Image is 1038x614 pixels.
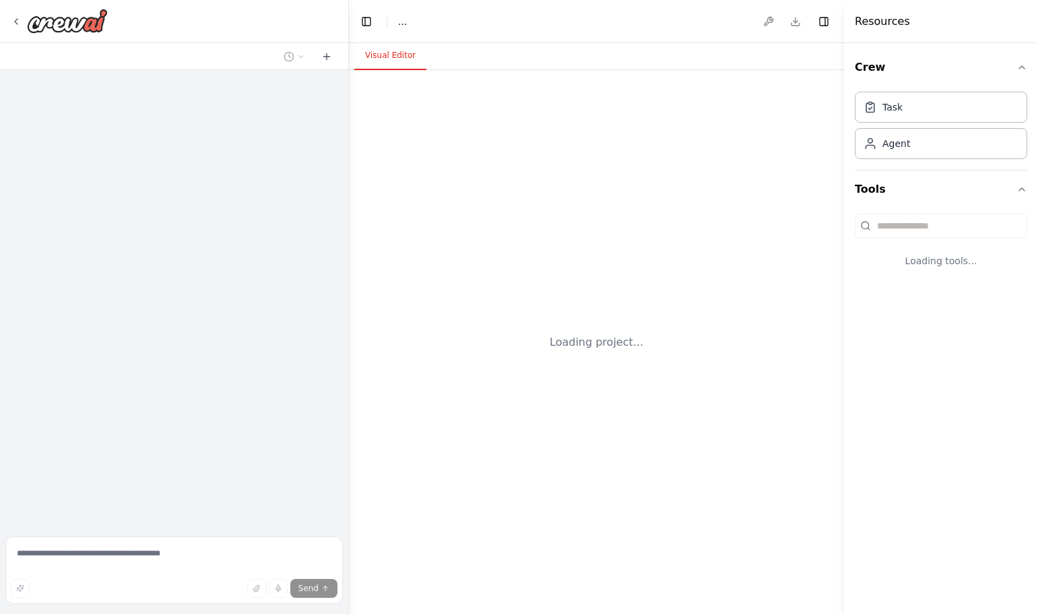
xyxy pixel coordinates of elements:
[290,579,337,598] button: Send
[354,42,426,70] button: Visual Editor
[855,208,1027,289] div: Tools
[398,15,407,28] nav: breadcrumb
[27,9,108,33] img: Logo
[882,100,903,114] div: Task
[814,12,833,31] button: Hide right sidebar
[357,12,376,31] button: Hide left sidebar
[855,171,1027,208] button: Tools
[398,15,407,28] span: ...
[855,49,1027,86] button: Crew
[855,13,910,30] h4: Resources
[882,137,910,150] div: Agent
[247,579,266,598] button: Upload files
[298,583,319,594] span: Send
[278,49,311,65] button: Switch to previous chat
[855,86,1027,170] div: Crew
[269,579,288,598] button: Click to speak your automation idea
[550,334,643,350] div: Loading project...
[855,243,1027,278] div: Loading tools...
[316,49,337,65] button: Start a new chat
[11,579,30,598] button: Improve this prompt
